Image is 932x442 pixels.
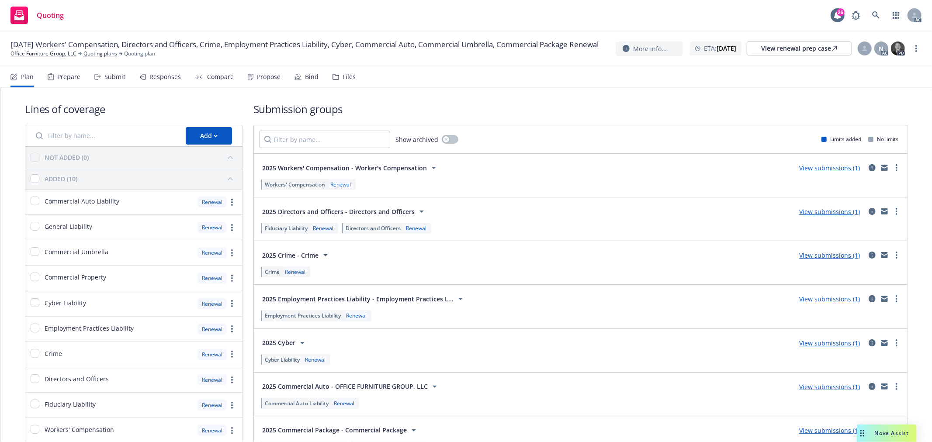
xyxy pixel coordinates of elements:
[265,224,308,232] span: Fiduciary Liability
[404,224,428,232] div: Renewal
[259,203,430,220] button: 2025 Directors and Officers - Directors and Officers
[344,312,368,319] div: Renewal
[197,197,227,207] div: Renewal
[227,197,237,207] a: more
[857,425,868,442] div: Drag to move
[10,39,599,50] span: [DATE] Workers' Compensation, Directors and Officers, Crime, Employment Practices Liability, Cybe...
[227,298,237,309] a: more
[197,273,227,283] div: Renewal
[31,127,180,145] input: Filter by name...
[45,324,134,333] span: Employment Practices Liability
[45,153,89,162] div: NOT ADDED (0)
[875,429,909,437] span: Nova Assist
[197,400,227,411] div: Renewal
[37,12,64,19] span: Quoting
[633,44,667,53] span: More info...
[262,382,428,391] span: 2025 Commercial Auto - OFFICE FURNITURE GROUP, LLC
[257,73,281,80] div: Propose
[616,41,683,56] button: More info...
[837,8,845,16] div: 26
[879,206,890,217] a: mail
[197,324,227,335] div: Renewal
[847,7,865,24] a: Report a Bug
[45,349,62,358] span: Crime
[311,224,335,232] div: Renewal
[227,273,237,283] a: more
[259,378,443,395] button: 2025 Commercial Auto - OFFICE FURNITURE GROUP, LLC
[45,425,114,434] span: Workers' Compensation
[332,400,356,407] div: Renewal
[124,50,155,58] span: Quoting plan
[262,163,427,173] span: 2025 Workers' Compensation - Worker's Compensation
[259,131,390,148] input: Filter by name...
[227,248,237,258] a: more
[891,162,902,173] a: more
[21,73,34,80] div: Plan
[747,41,852,55] a: View renewal prep case
[346,224,401,232] span: Directors and Officers
[799,207,860,216] a: View submissions (1)
[395,135,438,144] span: Show archived
[265,400,329,407] span: Commercial Auto Liability
[891,41,905,55] img: photo
[259,159,442,176] button: 2025 Workers' Compensation - Worker's Compensation
[867,206,877,217] a: circleInformation
[57,73,80,80] div: Prepare
[799,426,860,435] a: View submissions (1)
[259,421,422,439] button: 2025 Commercial Package - Commercial Package
[891,381,902,392] a: more
[857,425,916,442] button: Nova Assist
[10,50,76,58] a: Office Furniture Group, LLC
[329,181,353,188] div: Renewal
[45,273,106,282] span: Commercial Property
[45,374,109,383] span: Directors and Officers
[891,294,902,304] a: more
[799,383,860,391] a: View submissions (1)
[891,338,902,348] a: more
[911,43,922,54] a: more
[186,127,232,145] button: Add
[227,400,237,411] a: more
[197,222,227,233] div: Renewal
[891,206,902,217] a: more
[265,312,341,319] span: Employment Practices Liability
[207,73,234,80] div: Compare
[265,268,280,276] span: Crime
[45,150,237,164] button: NOT ADDED (0)
[200,128,218,144] div: Add
[45,197,119,206] span: Commercial Auto Liability
[879,162,890,173] a: mail
[265,356,300,363] span: Cyber Liability
[197,374,227,385] div: Renewal
[227,349,237,359] a: more
[259,246,334,264] button: 2025 Crime - Crime
[227,425,237,436] a: more
[821,135,861,143] div: Limits added
[45,400,96,409] span: Fiduciary Liability
[761,42,837,55] div: View renewal prep case
[867,338,877,348] a: circleInformation
[259,334,311,352] button: 2025 Cyber
[197,298,227,309] div: Renewal
[262,251,319,260] span: 2025 Crime - Crime
[868,135,898,143] div: No limits
[83,50,117,58] a: Quoting plans
[227,222,237,233] a: more
[227,375,237,385] a: more
[104,73,125,80] div: Submit
[7,3,67,28] a: Quoting
[867,162,877,173] a: circleInformation
[717,44,736,52] strong: [DATE]
[799,295,860,303] a: View submissions (1)
[45,222,92,231] span: General Liability
[265,181,325,188] span: Workers' Compensation
[305,73,319,80] div: Bind
[879,44,884,53] span: N
[879,338,890,348] a: mail
[45,174,77,183] div: ADDED (10)
[197,425,227,436] div: Renewal
[867,7,885,24] a: Search
[879,250,890,260] a: mail
[887,7,905,24] a: Switch app
[197,349,227,360] div: Renewal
